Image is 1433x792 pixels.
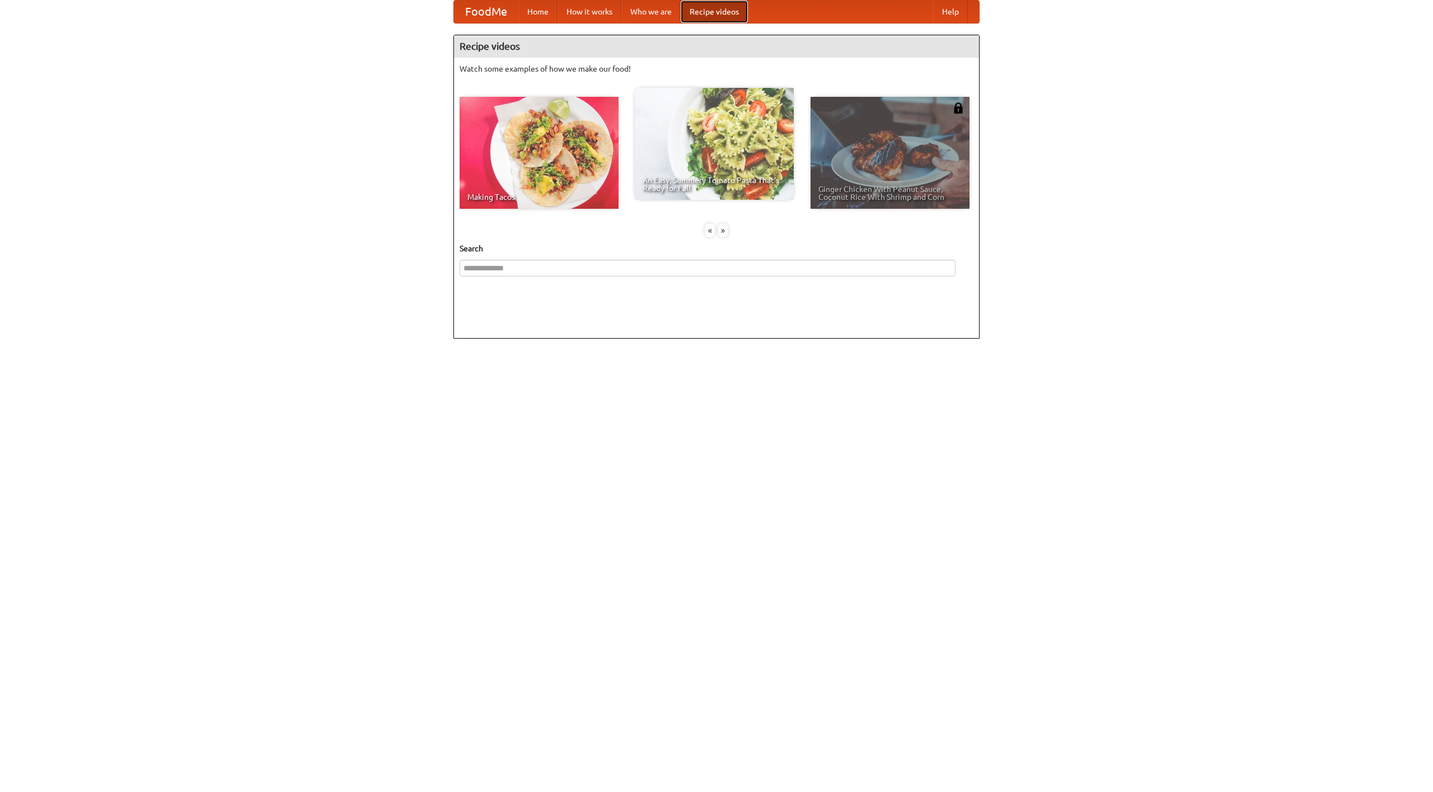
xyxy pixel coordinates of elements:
span: Making Tacos [467,193,611,201]
h5: Search [460,243,973,254]
div: « [705,223,715,237]
img: 483408.png [953,102,964,114]
a: Help [933,1,968,23]
a: Home [518,1,558,23]
span: An Easy, Summery Tomato Pasta That's Ready for Fall [643,176,786,192]
a: An Easy, Summery Tomato Pasta That's Ready for Fall [635,88,794,200]
a: Making Tacos [460,97,619,209]
p: Watch some examples of how we make our food! [460,63,973,74]
div: » [718,223,728,237]
a: How it works [558,1,621,23]
h4: Recipe videos [454,35,979,58]
a: FoodMe [454,1,518,23]
a: Who we are [621,1,681,23]
a: Recipe videos [681,1,748,23]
